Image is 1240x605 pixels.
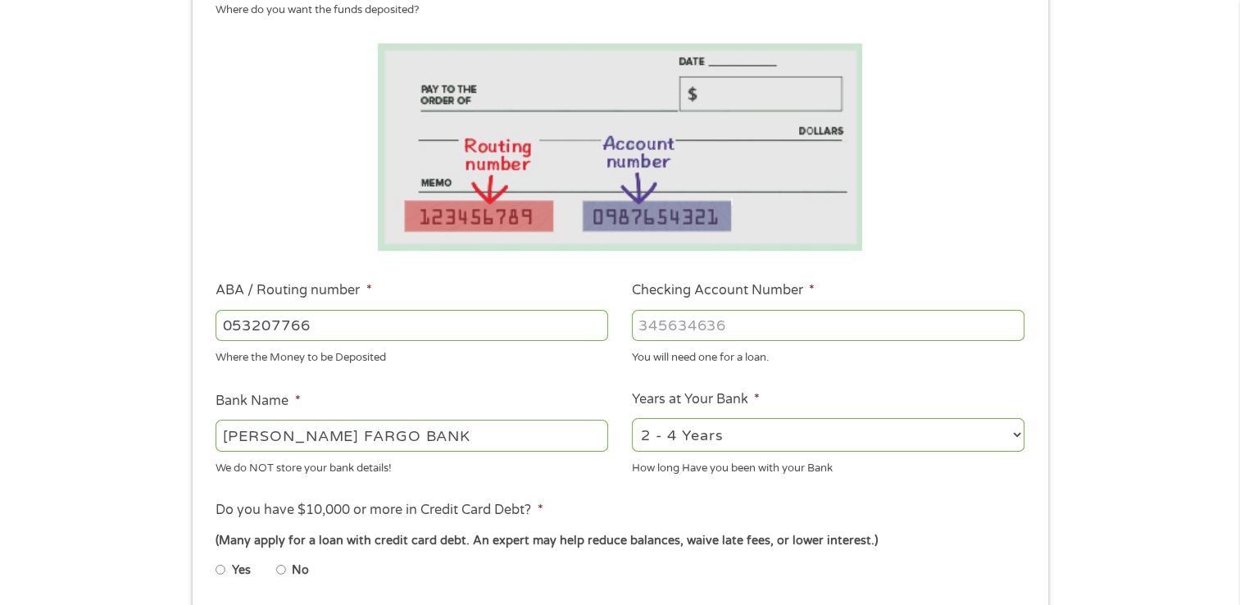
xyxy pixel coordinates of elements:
div: Where do you want the funds deposited? [216,2,1012,19]
label: Years at Your Bank [632,391,760,408]
img: Routing number location [378,43,863,251]
input: 263177916 [216,310,608,341]
div: You will need one for a loan. [632,344,1024,366]
label: Do you have $10,000 or more in Credit Card Debt? [216,502,543,519]
input: 345634636 [632,310,1024,341]
div: (Many apply for a loan with credit card debt. An expert may help reduce balances, waive late fees... [216,532,1024,550]
label: Bank Name [216,393,300,410]
label: Yes [232,562,251,580]
div: How long Have you been with your Bank [632,454,1024,476]
div: We do NOT store your bank details! [216,454,608,476]
label: Checking Account Number [632,282,815,299]
label: No [292,562,309,580]
label: ABA / Routing number [216,282,371,299]
div: Where the Money to be Deposited [216,344,608,366]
